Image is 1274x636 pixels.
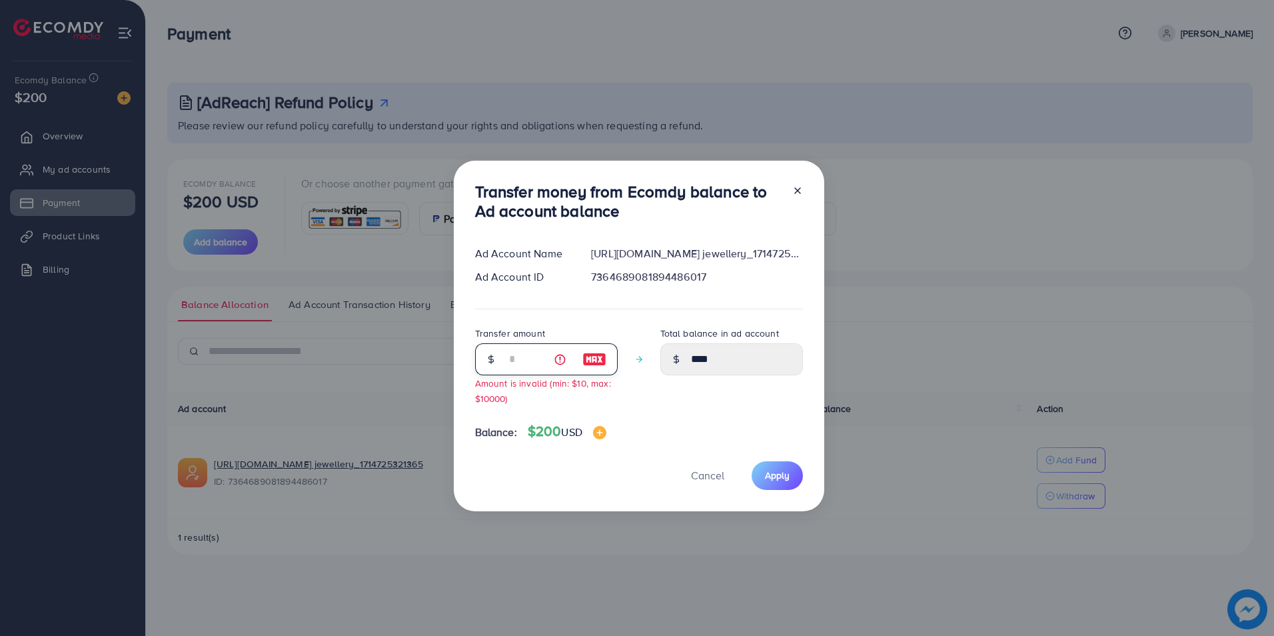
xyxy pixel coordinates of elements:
span: Apply [765,469,790,482]
label: Total balance in ad account [660,327,779,340]
div: Ad Account ID [464,269,581,285]
h3: Transfer money from Ecomdy balance to Ad account balance [475,182,782,221]
h4: $200 [528,423,606,440]
div: 7364689081894486017 [580,269,813,285]
img: image [582,351,606,367]
div: [URL][DOMAIN_NAME] jewellery_1714725321365 [580,246,813,261]
span: Cancel [691,468,724,483]
small: Amount is invalid (min: $10, max: $10000) [475,377,611,405]
img: image [593,426,606,439]
button: Cancel [674,461,741,490]
button: Apply [752,461,803,490]
span: Balance: [475,425,517,440]
div: Ad Account Name [464,246,581,261]
span: USD [561,425,582,439]
label: Transfer amount [475,327,545,340]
